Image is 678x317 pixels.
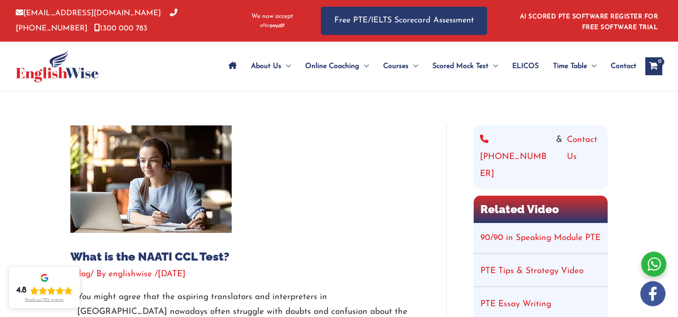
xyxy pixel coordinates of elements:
span: ELICOS [512,51,539,82]
span: Menu Toggle [281,51,291,82]
a: englishwise [108,270,155,278]
span: Online Coaching [305,51,359,82]
a: PTE Essay Writing [480,300,551,308]
span: Menu Toggle [587,51,596,82]
span: [DATE] [158,270,186,278]
a: PTE Tips & Strategy Video [480,267,583,275]
a: AI SCORED PTE SOFTWARE REGISTER FOR FREE SOFTWARE TRIAL [520,13,658,31]
div: Read our 723 reviews [25,298,64,303]
h1: What is the NAATI CCL Test? [70,250,419,264]
div: 4.8 [16,285,26,296]
a: Blog [73,270,91,278]
a: ELICOS [505,51,546,82]
a: About UsMenu Toggle [244,51,298,82]
a: View Shopping Cart, empty [645,57,662,75]
a: [PHONE_NUMBER] [16,9,177,32]
span: Menu Toggle [409,51,418,82]
a: Contact Us [567,132,601,183]
a: 1300 000 783 [94,25,147,32]
a: Free PTE/IELTS Scorecard Assessment [321,7,487,35]
span: englishwise [108,270,152,278]
span: Scored Mock Test [432,51,488,82]
a: Online CoachingMenu Toggle [298,51,376,82]
a: [PHONE_NUMBER] [480,132,552,183]
a: CoursesMenu Toggle [376,51,425,82]
img: white-facebook.png [640,281,665,306]
a: 90/90 in Speaking Module PTE [480,234,600,242]
span: About Us [251,51,281,82]
div: Rating: 4.8 out of 5 [16,285,73,296]
div: / / By / [70,268,419,281]
h2: Related Video [474,196,608,223]
span: Contact [611,51,636,82]
img: Afterpay-Logo [260,23,285,28]
a: Scored Mock TestMenu Toggle [425,51,505,82]
aside: Header Widget 1 [514,6,662,35]
img: cropped-ew-logo [16,50,99,82]
span: Time Table [553,51,587,82]
span: We now accept [251,12,293,21]
span: Menu Toggle [488,51,498,82]
a: Time TableMenu Toggle [546,51,604,82]
a: Contact [604,51,636,82]
a: [EMAIL_ADDRESS][DOMAIN_NAME] [16,9,161,17]
nav: Site Navigation: Main Menu [221,51,636,82]
img: What-is-the-NAATI-CCL-Test [70,125,232,233]
span: Courses [383,51,409,82]
div: & [480,132,601,183]
span: Menu Toggle [359,51,369,82]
